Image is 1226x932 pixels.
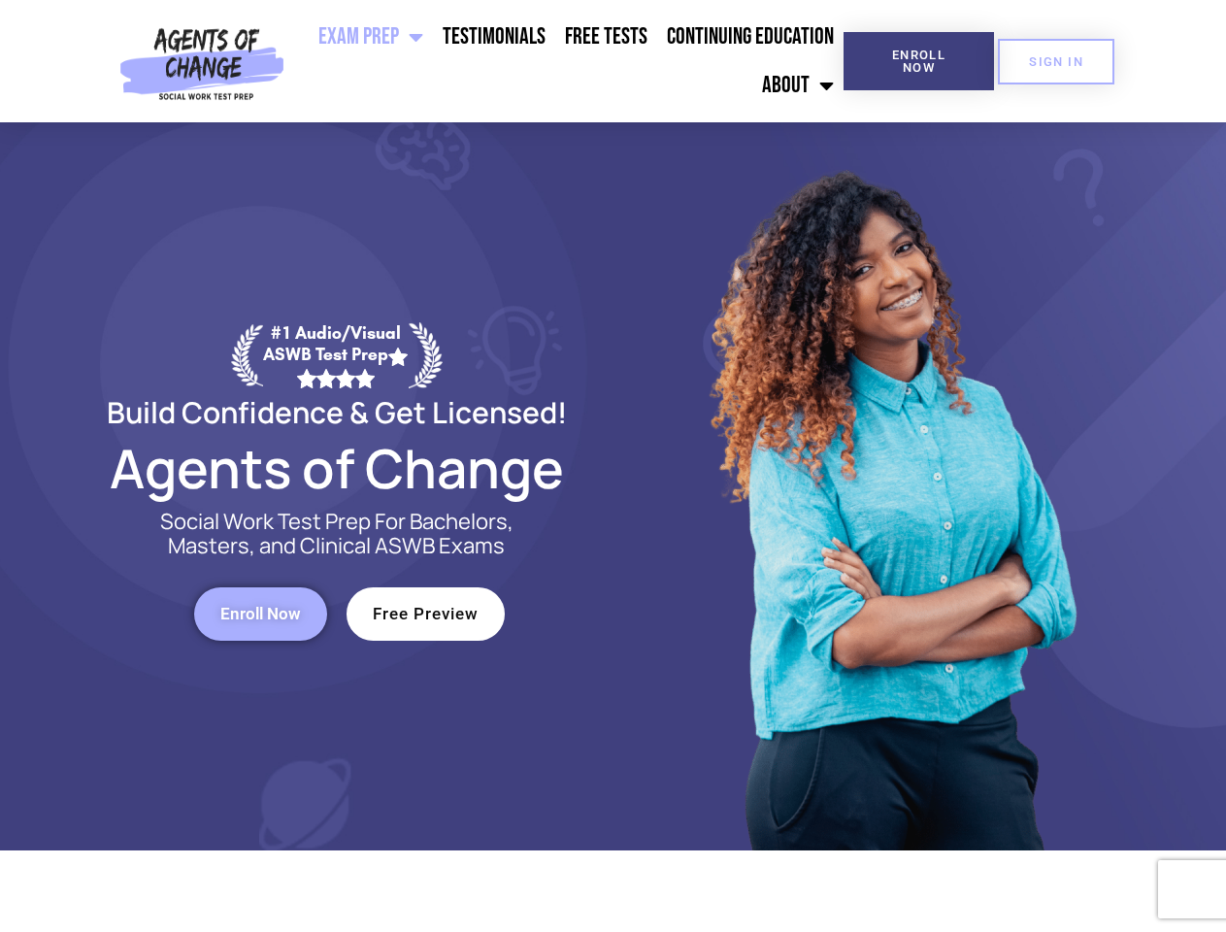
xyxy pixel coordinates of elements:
h2: Build Confidence & Get Licensed! [60,398,613,426]
p: Social Work Test Prep For Bachelors, Masters, and Clinical ASWB Exams [138,510,536,558]
span: Enroll Now [220,606,301,622]
a: Free Preview [347,587,505,641]
span: Free Preview [373,606,479,622]
a: Continuing Education [657,13,844,61]
a: SIGN IN [998,39,1114,84]
span: SIGN IN [1029,55,1083,68]
a: Enroll Now [844,32,994,90]
a: About [752,61,844,110]
span: Enroll Now [875,49,963,74]
div: #1 Audio/Visual ASWB Test Prep [263,322,409,387]
a: Exam Prep [309,13,433,61]
h2: Agents of Change [60,446,613,490]
img: Website Image 1 (1) [696,122,1084,850]
nav: Menu [292,13,844,110]
a: Testimonials [433,13,555,61]
a: Free Tests [555,13,657,61]
a: Enroll Now [194,587,327,641]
